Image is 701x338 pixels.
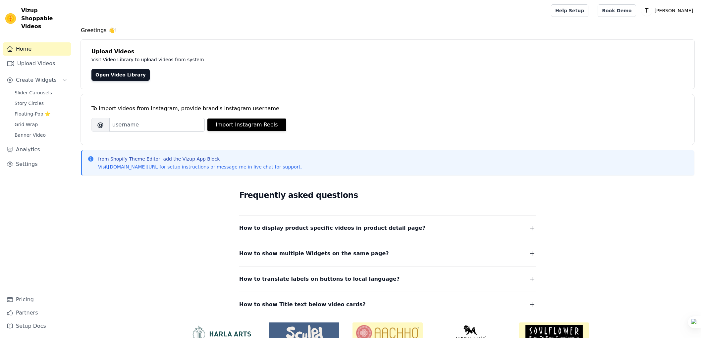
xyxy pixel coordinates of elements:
[598,4,636,17] a: Book Demo
[11,130,71,140] a: Banner Video
[109,118,205,132] input: username
[551,4,588,17] a: Help Setup
[15,89,52,96] span: Slider Carousels
[641,5,696,17] button: T [PERSON_NAME]
[3,306,71,319] a: Partners
[16,76,57,84] span: Create Widgets
[91,118,109,132] span: @
[91,69,150,81] a: Open Video Library
[207,119,286,131] button: Import Instagram Reels
[3,57,71,70] a: Upload Videos
[239,189,536,202] h2: Frequently asked questions
[3,42,71,56] a: Home
[239,274,400,284] span: How to translate labels on buttons to local language?
[11,109,71,119] a: Floating-Pop ⭐
[3,158,71,171] a: Settings
[652,5,696,17] p: [PERSON_NAME]
[644,7,648,14] text: T
[239,300,536,309] button: How to show Title text below video cards?
[81,26,694,34] h4: Greetings 👋!
[11,88,71,97] a: Slider Carousels
[15,111,50,117] span: Floating-Pop ⭐
[5,13,16,24] img: Vizup
[98,156,302,162] p: from Shopify Theme Editor, add the Vizup App Block
[108,164,160,169] a: [DOMAIN_NAME][URL]
[15,132,46,138] span: Banner Video
[3,319,71,333] a: Setup Docs
[239,223,425,233] span: How to display product specific videos in product detail page?
[239,249,389,258] span: How to show multiple Widgets on the same page?
[91,105,684,113] div: To import videos from Instagram, provide brand's instagram username
[239,223,536,233] button: How to display product specific videos in product detail page?
[239,274,536,284] button: How to translate labels on buttons to local language?
[11,99,71,108] a: Story Circles
[239,300,366,309] span: How to show Title text below video cards?
[21,7,69,30] span: Vizup Shoppable Videos
[15,121,38,128] span: Grid Wrap
[91,48,684,56] h4: Upload Videos
[98,164,302,170] p: Visit for setup instructions or message me in live chat for support.
[3,143,71,156] a: Analytics
[3,73,71,87] button: Create Widgets
[3,293,71,306] a: Pricing
[239,249,536,258] button: How to show multiple Widgets on the same page?
[15,100,44,107] span: Story Circles
[91,56,388,64] p: Visit Video Library to upload videos from system
[11,120,71,129] a: Grid Wrap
